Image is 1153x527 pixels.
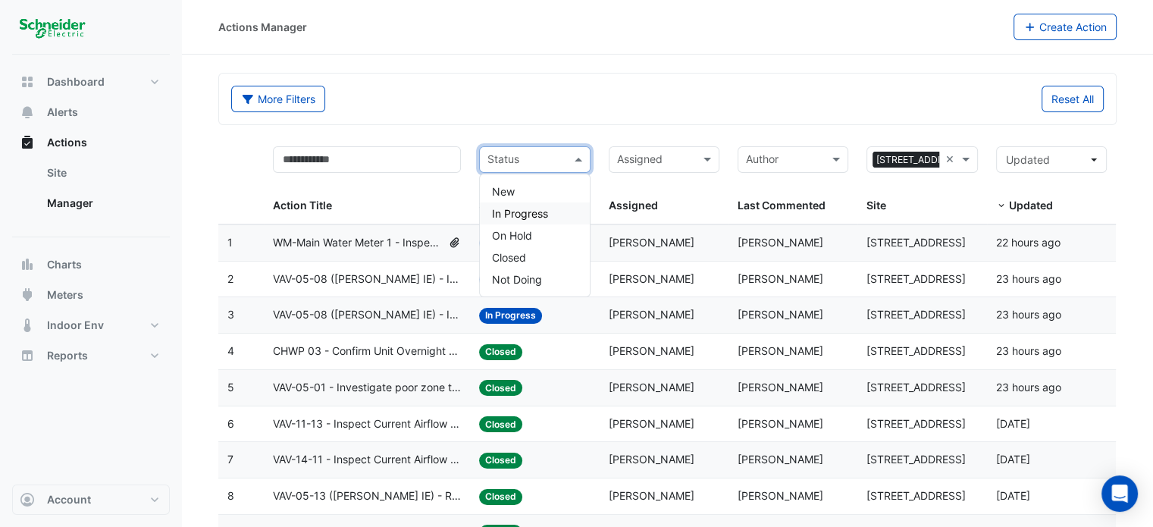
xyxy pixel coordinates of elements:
span: 5 [227,381,234,394]
span: 2 [227,272,233,285]
span: [PERSON_NAME] [738,272,823,285]
app-icon: Indoor Env [20,318,35,333]
span: Account [47,492,91,507]
span: Closed [479,344,522,360]
span: Not Doing [492,273,542,286]
span: Closed [479,416,522,432]
span: Closed [492,251,526,264]
span: [STREET_ADDRESS] [866,308,966,321]
span: 8 [227,489,234,502]
span: VAV-05-08 ([PERSON_NAME] IE) - Inspect Current Airflow Faulty Sensor [273,271,462,288]
span: 2025-08-25T10:54:03.329 [996,344,1061,357]
span: 2025-08-25T08:49:40.820 [996,453,1030,466]
span: On Hold [492,229,532,242]
span: [PERSON_NAME] [609,236,694,249]
span: Charts [47,257,82,272]
span: 7 [227,453,233,466]
button: Updated [996,146,1107,173]
button: More Filters [231,86,325,112]
span: CHWP 03 - Confirm Unit Overnight Operation (Energy Waste) [273,343,462,360]
span: [STREET_ADDRESS] [866,381,966,394]
span: VAV-05-01 - Investigate poor zone temp [273,379,462,397]
span: Assigned [609,199,658,212]
div: Actions Manager [218,19,307,35]
span: [PERSON_NAME] [738,453,823,466]
span: [STREET_ADDRESS] [866,344,966,357]
button: Reports [12,340,170,371]
app-icon: Actions [20,135,35,150]
span: Site [866,199,886,212]
button: Dashboard [12,67,170,97]
span: [PERSON_NAME] [609,308,694,321]
ng-dropdown-panel: Options list [479,174,590,297]
span: 1 [227,236,233,249]
app-icon: Charts [20,257,35,272]
span: [PERSON_NAME] [738,344,823,357]
div: Open Intercom Messenger [1101,475,1138,512]
span: 2025-08-25T08:50:18.398 [996,417,1030,430]
img: Company Logo [18,12,86,42]
app-icon: Meters [20,287,35,303]
span: In Progress [492,207,548,220]
span: [PERSON_NAME] [738,308,823,321]
span: 2025-08-25T11:31:13.380 [996,272,1061,285]
span: Closed [479,380,522,396]
span: [PERSON_NAME] [609,489,694,502]
button: Actions [12,127,170,158]
span: Actions [47,135,87,150]
span: [STREET_ADDRESS] [866,489,966,502]
span: Reports [47,348,88,363]
span: [PERSON_NAME] [738,489,823,502]
div: Actions [12,158,170,224]
span: [PERSON_NAME] [609,272,694,285]
span: [STREET_ADDRESS] [866,272,966,285]
app-icon: Alerts [20,105,35,120]
span: In Progress [479,308,542,324]
app-icon: Reports [20,348,35,363]
span: [STREET_ADDRESS] [873,152,968,168]
span: 6 [227,417,234,430]
a: Site [35,158,170,188]
span: VAV-11-13 - Inspect Current Airflow Faulty Sensor [273,416,462,433]
span: Updated [1009,199,1053,212]
span: VAV-05-13 ([PERSON_NAME] IE) - Review Critical Sensor Outside Range [273,488,462,505]
span: [PERSON_NAME] [738,381,823,394]
span: [PERSON_NAME] [738,236,823,249]
span: Closed [479,453,522,469]
span: [PERSON_NAME] [738,417,823,430]
a: Manager [35,188,170,218]
button: Meters [12,280,170,310]
span: 3 [227,308,234,321]
span: [PERSON_NAME] [609,453,694,466]
span: [PERSON_NAME] [609,344,694,357]
span: VAV-14-11 - Inspect Current Airflow Faulty Sensor [273,451,462,469]
span: Dashboard [47,74,105,89]
span: VAV-05-08 ([PERSON_NAME] IE) - Inspect Critical Sensor Broken [273,306,462,324]
span: New [492,185,515,198]
span: Closed [479,489,522,505]
span: Action Title [273,199,332,212]
span: Indoor Env [47,318,104,333]
span: [PERSON_NAME] [609,417,694,430]
span: 2025-08-25T10:47:31.295 [996,381,1061,394]
span: 4 [227,344,234,357]
button: Charts [12,249,170,280]
span: Last Commented [738,199,826,212]
span: Updated [1006,153,1050,166]
span: [STREET_ADDRESS] [866,417,966,430]
button: Create Action [1014,14,1117,40]
span: Clear [945,151,958,168]
span: WM-Main Water Meter 1 - Inspect Flatlined Water Sub-Meter [273,234,442,252]
span: Meters [47,287,83,303]
span: [PERSON_NAME] [609,381,694,394]
button: Indoor Env [12,310,170,340]
button: Reset All [1042,86,1104,112]
button: Account [12,485,170,515]
span: 2025-08-25T12:24:02.106 [996,236,1061,249]
span: Alerts [47,105,78,120]
span: 2025-08-25T08:49:27.458 [996,489,1030,502]
span: [STREET_ADDRESS] [866,236,966,249]
span: 2025-08-25T11:24:30.747 [996,308,1061,321]
span: [STREET_ADDRESS] [866,453,966,466]
app-icon: Dashboard [20,74,35,89]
